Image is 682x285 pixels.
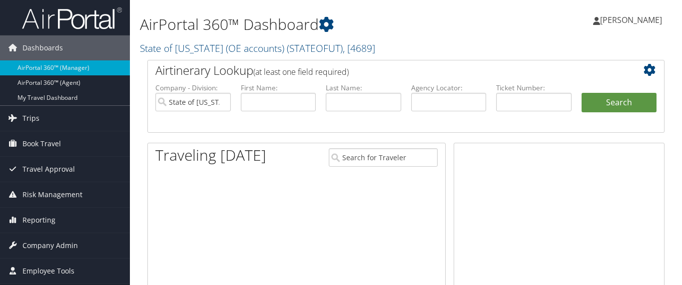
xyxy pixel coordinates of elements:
[140,14,495,35] h1: AirPortal 360™ Dashboard
[593,5,672,35] a: [PERSON_NAME]
[411,83,487,93] label: Agency Locator:
[582,93,657,113] button: Search
[600,14,662,25] span: [PERSON_NAME]
[326,83,401,93] label: Last Name:
[22,35,63,60] span: Dashboards
[22,157,75,182] span: Travel Approval
[155,62,614,79] h2: Airtinerary Lookup
[343,41,375,55] span: , [ 4689 ]
[140,41,375,55] a: State of [US_STATE] (OE accounts)
[253,66,349,77] span: (at least one field required)
[155,145,266,166] h1: Traveling [DATE]
[22,6,122,30] img: airportal-logo.png
[241,83,316,93] label: First Name:
[287,41,343,55] span: ( STATEOFUT )
[22,182,82,207] span: Risk Management
[22,233,78,258] span: Company Admin
[22,208,55,233] span: Reporting
[22,259,74,284] span: Employee Tools
[22,106,39,131] span: Trips
[155,83,231,93] label: Company - Division:
[22,131,61,156] span: Book Travel
[329,148,438,167] input: Search for Traveler
[496,83,572,93] label: Ticket Number:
